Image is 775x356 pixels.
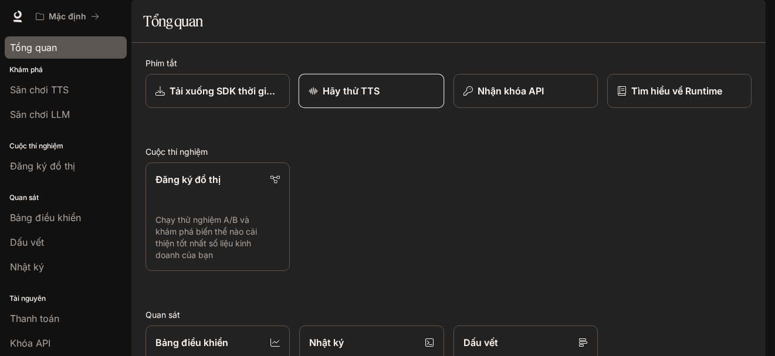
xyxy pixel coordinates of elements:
[478,85,544,97] font: Nhận khóa API
[454,74,598,108] button: Nhận khóa API
[143,12,203,30] font: Tổng quan
[145,147,208,157] font: Cuộc thí nghiệm
[145,74,290,108] a: Tải xuống SDK thời gian chạy
[309,337,344,348] font: Nhật ký
[463,337,498,348] font: Dấu vết
[31,5,104,28] button: Tất cả không gian làm việc
[170,85,302,97] font: Tải xuống SDK thời gian chạy
[631,85,722,97] font: Tìm hiểu về Runtime
[155,174,221,185] font: Đăng ký đồ thị
[155,215,257,260] font: Chạy thử nghiệm A/B và khám phá biến thể nào cải thiện tốt nhất số liệu kinh doanh của bạn
[145,310,180,320] font: Quan sát
[323,85,380,97] font: Hãy thử TTS
[49,11,86,21] font: Mặc định
[607,74,752,108] a: Tìm hiểu về Runtime
[299,74,445,109] a: Hãy thử TTS
[155,337,228,348] font: Bảng điều khiển
[145,162,290,271] a: Đăng ký đồ thịChạy thử nghiệm A/B và khám phá biến thể nào cải thiện tốt nhất số liệu kinh doanh ...
[145,58,177,68] font: Phím tắt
